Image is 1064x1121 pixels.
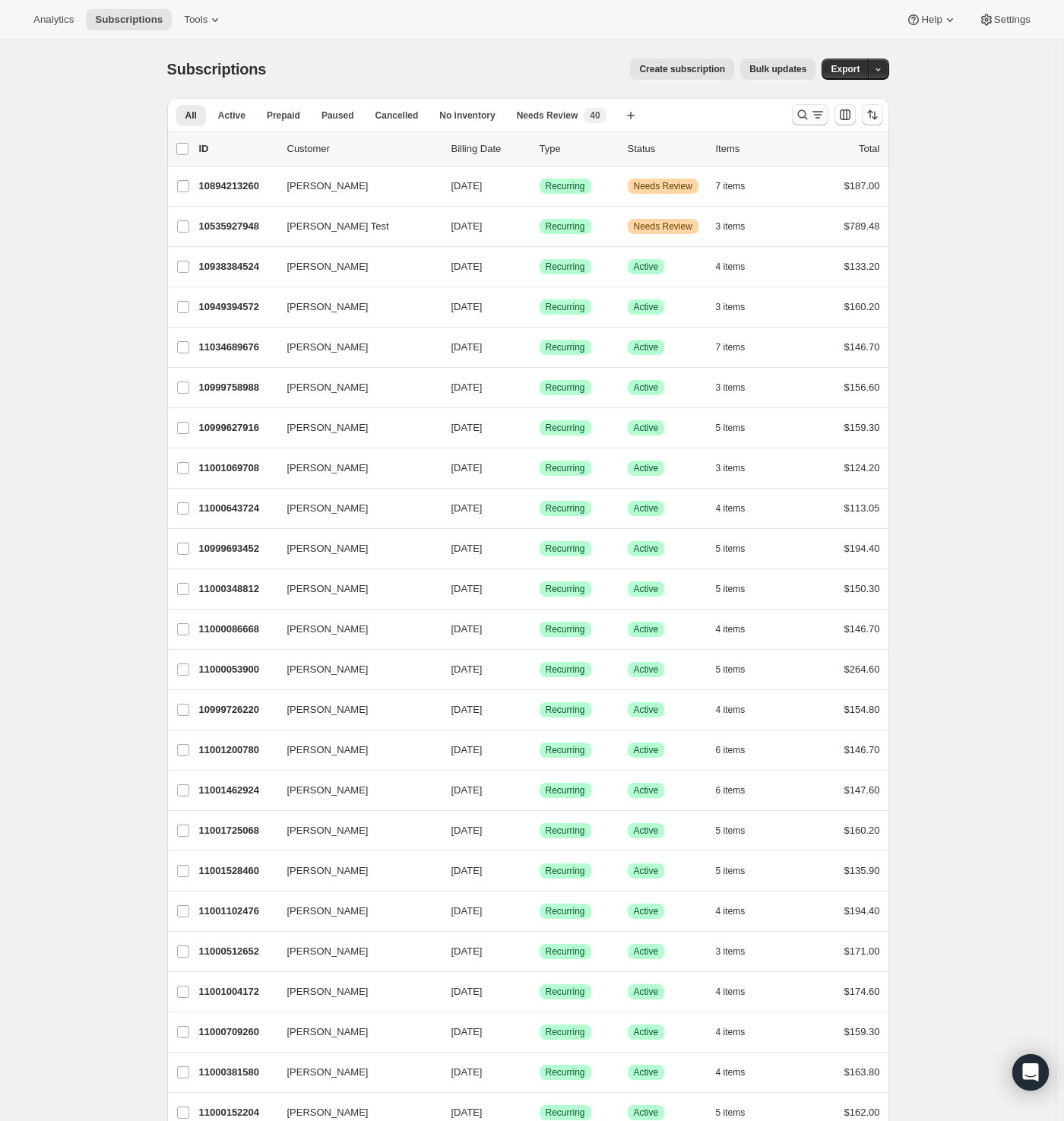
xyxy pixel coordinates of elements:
button: 4 items [716,901,762,922]
button: [PERSON_NAME] [278,456,430,480]
span: Active [634,825,659,837]
button: 5 items [716,659,762,680]
span: Active [634,663,659,676]
p: 11000381580 [199,1065,275,1080]
span: [PERSON_NAME] [287,783,369,798]
span: Recurring [546,825,585,837]
span: Active [634,422,659,434]
span: Recurring [546,1026,585,1038]
button: [PERSON_NAME] [278,496,430,521]
p: 11001102476 [199,904,275,919]
span: No inventory [439,109,495,122]
button: Tools [175,9,232,30]
span: [DATE] [451,261,483,272]
button: Create subscription [630,59,734,80]
div: 10999627916[PERSON_NAME][DATE]SuccessRecurringSuccessActive5 items$159.30 [199,417,880,439]
span: $160.20 [844,825,880,836]
span: Tools [184,14,207,26]
div: 10949394572[PERSON_NAME][DATE]SuccessRecurringSuccessActive3 items$160.20 [199,296,880,318]
span: Help [921,14,942,26]
span: [DATE] [451,704,483,715]
p: Billing Date [451,141,527,157]
div: Open Intercom Messenger [1012,1054,1049,1091]
span: $159.30 [844,422,880,433]
span: 6 items [716,744,746,756]
span: Cancelled [375,109,419,122]
button: [PERSON_NAME] [278,416,430,440]
span: 7 items [716,341,746,353]
button: [PERSON_NAME] [278,819,430,843]
span: Subscriptions [167,61,267,78]
span: [PERSON_NAME] [287,299,369,315]
span: [PERSON_NAME] [287,662,369,677]
p: 11000643724 [199,501,275,516]
span: [PERSON_NAME] [287,702,369,717]
span: 4 items [716,261,746,273]
span: 5 items [716,865,746,877]
div: 11000053900[PERSON_NAME][DATE]SuccessRecurringSuccessActive5 items$264.60 [199,659,880,680]
span: [PERSON_NAME] [287,380,369,395]
button: 6 items [716,739,762,761]
button: 4 items [716,256,762,277]
span: Recurring [546,341,585,353]
button: 4 items [716,1062,762,1083]
button: 4 items [716,699,762,720]
p: ID [199,141,275,157]
span: 4 items [716,502,746,515]
button: 5 items [716,578,762,600]
span: $146.70 [844,744,880,755]
button: [PERSON_NAME] [278,295,430,319]
span: 4 items [716,1026,746,1038]
span: $171.00 [844,945,880,957]
span: [DATE] [451,422,483,433]
div: Type [540,141,616,157]
span: 5 items [716,422,746,434]
span: Recurring [546,543,585,555]
span: Active [634,502,659,515]
span: Recurring [546,784,585,796]
span: $146.70 [844,623,880,635]
p: 11001069708 [199,461,275,476]
span: Create subscription [639,63,725,75]
span: $194.40 [844,905,880,917]
span: $159.30 [844,1026,880,1037]
span: 40 [590,109,600,122]
button: 5 items [716,820,762,841]
span: Settings [994,14,1031,26]
span: [PERSON_NAME] [287,944,369,959]
span: Recurring [546,1066,585,1078]
span: Active [634,744,659,756]
button: 4 items [716,619,762,640]
span: Active [634,341,659,353]
span: $162.00 [844,1107,880,1118]
span: Recurring [546,865,585,877]
span: [DATE] [451,502,483,514]
div: 10999758988[PERSON_NAME][DATE]SuccessRecurringSuccessActive3 items$156.60 [199,377,880,398]
span: Recurring [546,502,585,515]
button: [PERSON_NAME] [278,778,430,803]
span: Active [634,905,659,917]
button: 4 items [716,498,762,519]
span: [DATE] [451,180,483,192]
span: 5 items [716,825,746,837]
span: [PERSON_NAME] [287,340,369,355]
button: [PERSON_NAME] [278,859,430,883]
div: 11000381580[PERSON_NAME][DATE]SuccessRecurringSuccessActive4 items$163.80 [199,1062,880,1083]
p: 11000086668 [199,622,275,637]
span: Active [634,382,659,394]
p: 11000152204 [199,1105,275,1120]
p: 10999758988 [199,380,275,395]
span: [PERSON_NAME] [287,541,369,556]
button: Settings [970,9,1040,30]
button: 4 items [716,1021,762,1043]
span: Active [634,704,659,716]
p: 10999726220 [199,702,275,717]
span: $174.60 [844,986,880,997]
span: [DATE] [451,543,483,554]
span: Prepaid [267,109,300,122]
span: 4 items [716,1066,746,1078]
span: 4 items [716,704,746,716]
span: [PERSON_NAME] [287,984,369,999]
div: 11001004172[PERSON_NAME][DATE]SuccessRecurringSuccessActive4 items$174.60 [199,981,880,1002]
p: 11001725068 [199,823,275,838]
